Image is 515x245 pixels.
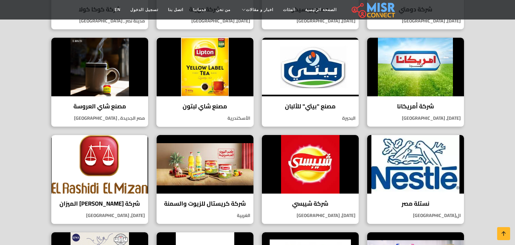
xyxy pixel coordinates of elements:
[51,38,148,96] img: مصنع شاي العروسة
[258,135,363,224] a: شركة شيبسي شركة شيبسي [DATE], [GEOGRAPHIC_DATA]
[51,115,148,122] p: مصر الجديدة , [GEOGRAPHIC_DATA]
[125,4,163,16] a: تسجيل الدخول
[157,38,253,96] img: مصنع شاي لبتون
[56,103,143,110] h4: مصنع شاي العروسة
[258,37,363,127] a: مصنع "بيتي" للألبان مصنع "بيتي" للألبان البحيرة
[211,4,235,16] a: من نحن
[367,18,464,24] p: [DATE], [GEOGRAPHIC_DATA]
[157,212,253,219] p: الغربية
[363,135,468,224] a: نستلة مصر نستلة مصر ال[GEOGRAPHIC_DATA]
[56,200,143,207] h4: شركة [PERSON_NAME] الميزان
[367,212,464,219] p: ال[GEOGRAPHIC_DATA]
[367,38,464,96] img: شركة أمريكانا
[352,2,395,18] img: main.misr_connect
[363,37,468,127] a: شركة أمريكانا شركة أمريكانا [DATE], [GEOGRAPHIC_DATA]
[110,4,126,16] a: EN
[161,200,249,207] h4: شركة كريستال للزيوت والسمنة
[47,37,152,127] a: مصنع شاي العروسة مصنع شاي العروسة مصر الجديدة , [GEOGRAPHIC_DATA]
[267,200,354,207] h4: شركة شيبسي
[157,135,253,194] img: شركة كريستال للزيوت والسمنة
[262,135,359,194] img: شركة شيبسي
[47,135,152,224] a: شركة الرشيدي الميزان شركة [PERSON_NAME] الميزان [DATE], [GEOGRAPHIC_DATA]
[278,4,300,16] a: الفئات
[235,4,278,16] a: اخبار و مقالات
[152,37,258,127] a: مصنع شاي لبتون مصنع شاي لبتون الأسكندرية
[262,18,359,24] p: [DATE], [GEOGRAPHIC_DATA]
[262,38,359,96] img: مصنع "بيتي" للألبان
[51,135,148,194] img: شركة الرشيدي الميزان
[152,135,258,224] a: شركة كريستال للزيوت والسمنة شركة كريستال للزيوت والسمنة الغربية
[262,212,359,219] p: [DATE], [GEOGRAPHIC_DATA]
[372,200,459,207] h4: نستلة مصر
[157,115,253,122] p: الأسكندرية
[300,4,341,16] a: الصفحة الرئيسية
[262,115,359,122] p: البحيرة
[367,115,464,122] p: [DATE], [GEOGRAPHIC_DATA]
[51,18,148,24] p: مدينة نصر , [GEOGRAPHIC_DATA]
[163,4,188,16] a: اتصل بنا
[367,135,464,194] img: نستلة مصر
[51,212,148,219] p: [DATE], [GEOGRAPHIC_DATA]
[157,18,253,24] p: [DATE], [GEOGRAPHIC_DATA]
[246,7,273,13] span: اخبار و مقالات
[188,4,211,16] a: خدماتنا
[267,103,354,110] h4: مصنع "بيتي" للألبان
[372,103,459,110] h4: شركة أمريكانا
[161,103,249,110] h4: مصنع شاي لبتون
